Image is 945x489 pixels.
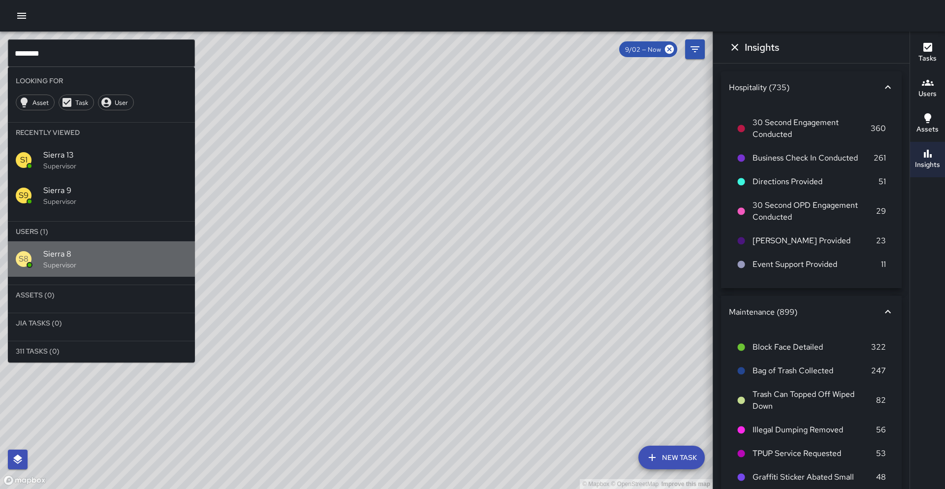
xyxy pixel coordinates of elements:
span: Sierra 9 [43,185,187,196]
h6: Insights [915,160,940,170]
p: 51 [879,176,886,188]
button: Dismiss [725,37,745,57]
p: 11 [881,259,886,270]
div: User [98,95,134,110]
span: Event Support Provided [753,259,881,270]
h6: Tasks [918,53,937,64]
p: 82 [876,394,886,406]
p: 56 [876,424,886,436]
li: Jia Tasks (0) [8,313,195,333]
p: 29 [876,205,886,217]
span: 9/02 — Now [619,45,667,54]
span: Business Check In Conducted [753,152,874,164]
p: 322 [871,341,886,353]
span: 30 Second Engagement Conducted [753,117,871,140]
div: Asset [16,95,55,110]
span: [PERSON_NAME] Provided [753,235,876,247]
p: Supervisor [43,260,187,270]
div: S1Sierra 13Supervisor [8,142,195,178]
span: User [109,98,133,107]
span: Block Face Detailed [753,341,871,353]
p: 247 [871,365,886,377]
span: Graffiti Sticker Abated Small [753,471,876,483]
span: TPUP Service Requested [753,448,876,459]
span: Illegal Dumping Removed [753,424,876,436]
button: Insights [910,142,945,177]
button: Tasks [910,35,945,71]
span: Bag of Trash Collected [753,365,871,377]
li: Looking For [8,71,195,91]
div: Hospitality (735) [721,71,902,103]
li: 311 Tasks (0) [8,341,195,361]
span: Trash Can Topped Off Wiped Down [753,389,876,412]
p: 23 [876,235,886,247]
p: 261 [874,152,886,164]
span: Task [70,98,94,107]
div: S8Sierra 8Supervisor [8,241,195,277]
div: Maintenance (899) [729,307,882,317]
button: Filters [685,39,705,59]
p: 53 [876,448,886,459]
div: 9/02 — Now [619,41,677,57]
h6: Insights [745,39,779,55]
span: Sierra 8 [43,248,187,260]
span: Directions Provided [753,176,879,188]
p: S1 [20,154,28,166]
span: 30 Second OPD Engagement Conducted [753,199,876,223]
span: Sierra 13 [43,149,187,161]
p: 48 [876,471,886,483]
span: Asset [27,98,54,107]
button: Assets [910,106,945,142]
div: Task [59,95,94,110]
p: Supervisor [43,196,187,206]
p: S9 [19,190,29,201]
button: Users [910,71,945,106]
p: Supervisor [43,161,187,171]
div: Maintenance (899) [721,296,902,327]
div: S9Sierra 9Supervisor [8,178,195,213]
h6: Users [918,89,937,99]
button: New Task [638,446,705,469]
li: Assets (0) [8,285,195,305]
div: Hospitality (735) [729,82,882,93]
p: S8 [19,253,29,265]
li: Users (1) [8,222,195,241]
p: 360 [871,123,886,134]
h6: Assets [916,124,939,135]
li: Recently Viewed [8,123,195,142]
